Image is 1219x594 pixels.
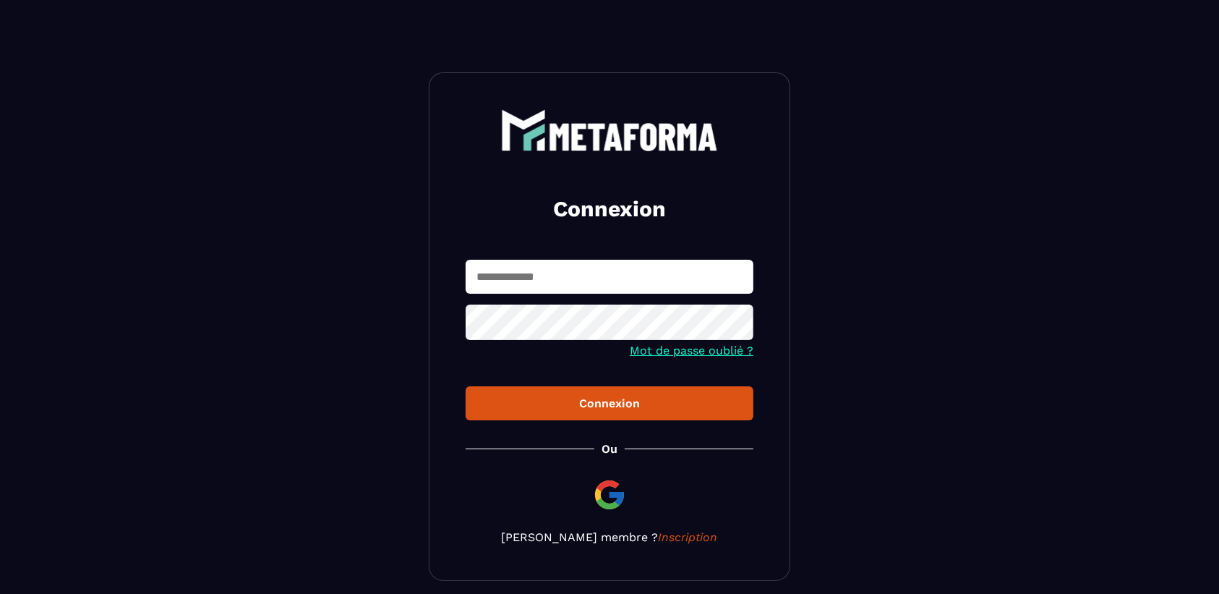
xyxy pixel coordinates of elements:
h2: Connexion [483,195,736,224]
button: Connexion [466,386,753,420]
div: Connexion [477,396,742,410]
a: Inscription [659,530,718,544]
img: logo [501,109,718,151]
p: [PERSON_NAME] membre ? [466,530,753,544]
a: Mot de passe oublié ? [630,344,753,357]
p: Ou [602,442,617,456]
img: google [592,478,627,512]
a: logo [466,109,753,151]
